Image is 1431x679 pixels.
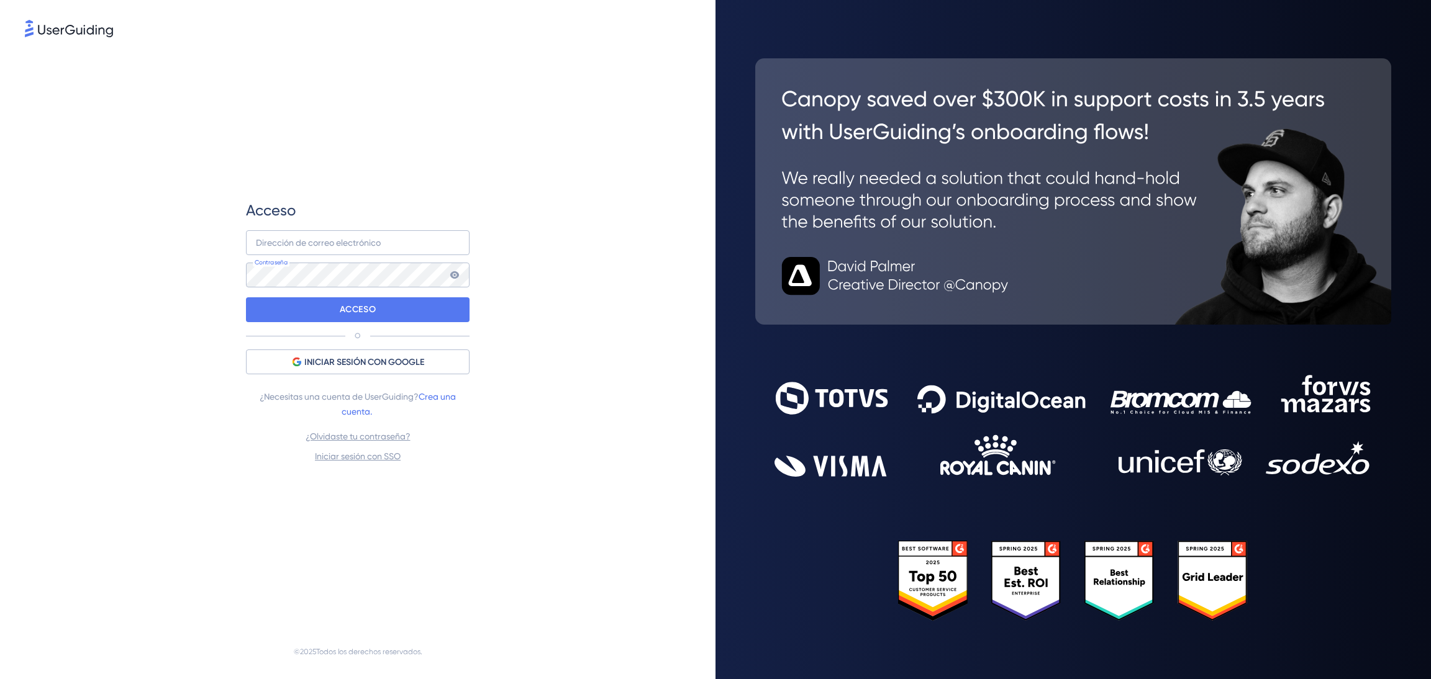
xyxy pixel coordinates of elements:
[315,451,401,461] font: Iniciar sesión con SSO
[246,230,470,255] input: ejemplo@empresa.com
[294,647,300,656] font: ©
[898,541,1248,621] img: 25303e33045975176eb484905ab012ff.svg
[355,331,361,340] font: O
[316,647,422,656] font: Todos los derechos reservados.
[340,304,376,315] font: ACCESO
[304,357,424,367] font: INICIAR SESIÓN CON GOOGLE
[25,20,113,37] img: 8faab4ba6bc7696a72372aa768b0286c.svg
[246,202,296,219] font: Acceso
[300,647,316,656] font: 2025
[775,375,1373,477] img: 9302ce2ac39453076f5bc0f2f2ca889b.svg
[260,392,419,402] font: ¿Necesitas una cuenta de UserGuiding?
[306,431,411,441] font: ¿Olvidaste tu contraseña?
[755,58,1391,324] img: 26c0aa7c25a843aed4baddd2b5e0fa68.svg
